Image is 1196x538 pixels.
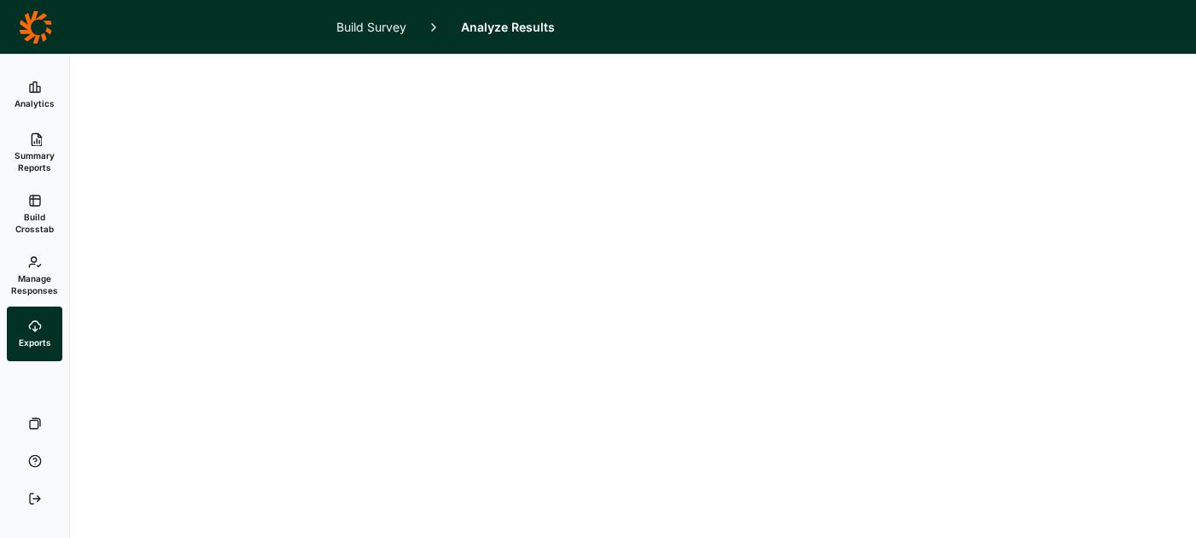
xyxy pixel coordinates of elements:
span: Build Crosstab [14,211,55,235]
span: Analytics [15,97,55,109]
a: Exports [7,307,62,361]
a: Build Crosstab [7,184,62,245]
span: Summary Reports [14,149,55,173]
span: Exports [19,336,51,348]
a: Analytics [7,67,62,122]
a: Manage Responses [7,245,62,307]
span: Manage Responses [11,272,58,296]
a: Summary Reports [7,122,62,184]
